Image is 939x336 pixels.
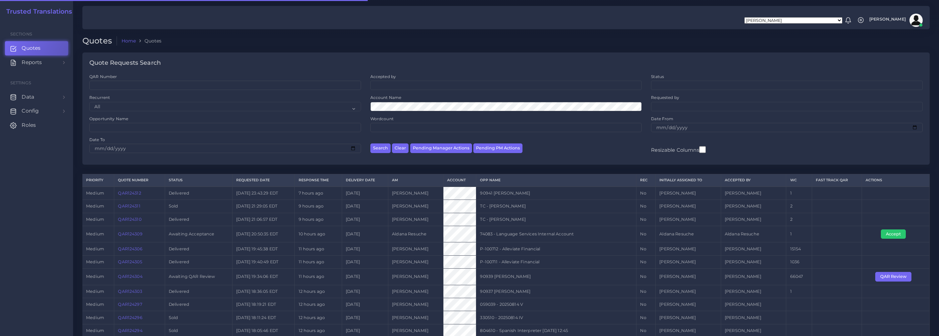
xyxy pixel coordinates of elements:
td: [PERSON_NAME] [388,200,443,213]
th: Response Time [295,174,342,187]
span: medium [86,231,104,236]
a: [PERSON_NAME]avatar [866,14,925,27]
label: Date From [651,116,673,122]
td: 11 hours ago [295,242,342,255]
a: QAR124311 [118,204,140,209]
td: [PERSON_NAME] [656,213,721,226]
td: 330510 - 20250814 IV [476,311,636,324]
span: medium [86,302,104,307]
td: 90941 [PERSON_NAME] [476,187,636,200]
td: 1 [786,226,812,242]
td: 11 hours ago [295,255,342,268]
span: medium [86,328,104,333]
td: [DATE] [342,200,388,213]
span: Data [22,93,34,101]
th: Requested Date [233,174,295,187]
td: [PERSON_NAME] [388,255,443,268]
td: [DATE] [342,255,388,268]
td: P-100711 - Alleviate Financial [476,255,636,268]
td: [DATE] [342,269,388,285]
a: QAR124303 [118,289,142,294]
td: 9 hours ago [295,213,342,226]
span: Roles [22,122,36,129]
button: Clear [392,143,409,153]
td: 15154 [786,242,812,255]
td: [DATE] 21:29:05 EDT [233,200,295,213]
td: No [636,242,656,255]
a: QAR124294 [118,328,142,333]
label: QAR Number [89,74,117,79]
h4: Quote Requests Search [89,59,161,67]
a: QAR124312 [118,191,141,196]
td: No [636,298,656,311]
a: QAR Review [875,274,916,279]
span: medium [86,191,104,196]
td: No [636,255,656,268]
td: [PERSON_NAME] [656,255,721,268]
td: P-100712 - Alleviate Financial [476,242,636,255]
td: 12 hours ago [295,298,342,311]
td: [DATE] [342,298,388,311]
label: Status [651,74,664,79]
a: Roles [5,118,68,132]
td: 10 hours ago [295,226,342,242]
span: Reports [22,59,42,66]
td: [DATE] [342,311,388,324]
td: [DATE] 19:45:38 EDT [233,242,295,255]
a: Trusted Translations [2,8,72,16]
td: [PERSON_NAME] [388,311,443,324]
td: [DATE] [342,285,388,298]
td: [PERSON_NAME] [388,242,443,255]
td: [PERSON_NAME] [656,187,721,200]
button: Pending Manager Actions [410,143,472,153]
td: 9 hours ago [295,200,342,213]
td: 1 [786,285,812,298]
td: Sold [165,200,232,213]
td: [PERSON_NAME] [721,242,786,255]
td: 90939 [PERSON_NAME] [476,269,636,285]
a: Accept [881,231,910,236]
td: No [636,213,656,226]
td: 66047 [786,269,812,285]
td: Delivered [165,213,232,226]
input: Resizable Columns [699,145,706,154]
a: QAR124310 [118,217,141,222]
span: medium [86,274,104,279]
a: QAR124296 [118,315,142,320]
label: Opportunity Name [89,116,128,122]
td: Delivered [165,187,232,200]
a: Home [122,38,136,44]
td: No [636,226,656,242]
td: Delivered [165,298,232,311]
td: 74083 - Language Services Internal Account [476,226,636,242]
th: Priority [82,174,114,187]
th: Fast Track QAR [812,174,862,187]
span: medium [86,217,104,222]
td: [PERSON_NAME] [721,255,786,268]
td: [PERSON_NAME] [656,311,721,324]
label: Resizable Columns [651,145,705,154]
td: 12 hours ago [295,285,342,298]
td: [DATE] [342,226,388,242]
span: medium [86,246,104,251]
th: WC [786,174,812,187]
th: Opp Name [476,174,636,187]
td: No [636,285,656,298]
td: Aldana Resuche [388,226,443,242]
td: Delivered [165,255,232,268]
td: Delivered [165,242,232,255]
td: Sold [165,311,232,324]
th: AM [388,174,443,187]
a: Reports [5,55,68,69]
td: No [636,311,656,324]
label: Requested by [651,95,679,100]
a: Quotes [5,41,68,55]
td: 11 hours ago [295,269,342,285]
td: [PERSON_NAME] [388,285,443,298]
button: Search [370,143,391,153]
td: [DATE] 20:50:35 EDT [233,226,295,242]
span: medium [86,204,104,209]
a: QAR124305 [118,259,142,264]
li: Quotes [136,38,161,44]
a: QAR124304 [118,274,142,279]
